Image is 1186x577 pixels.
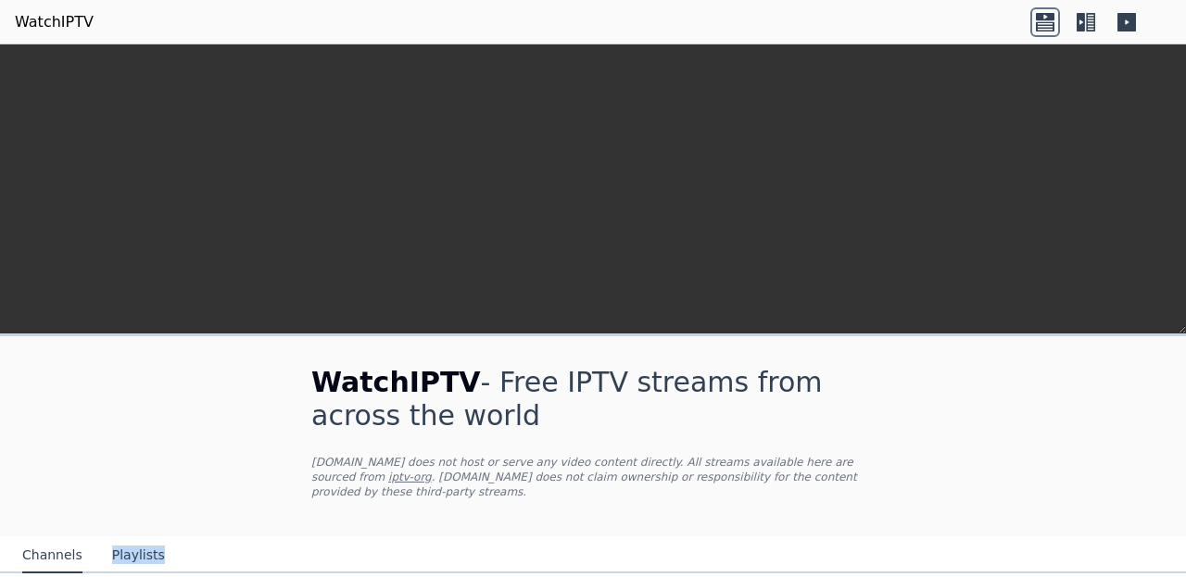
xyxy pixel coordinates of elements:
[311,366,481,398] span: WatchIPTV
[15,11,94,33] a: WatchIPTV
[388,470,432,483] a: iptv-org
[22,538,82,573] button: Channels
[311,455,875,499] p: [DOMAIN_NAME] does not host or serve any video content directly. All streams available here are s...
[112,538,165,573] button: Playlists
[311,366,875,433] h1: - Free IPTV streams from across the world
